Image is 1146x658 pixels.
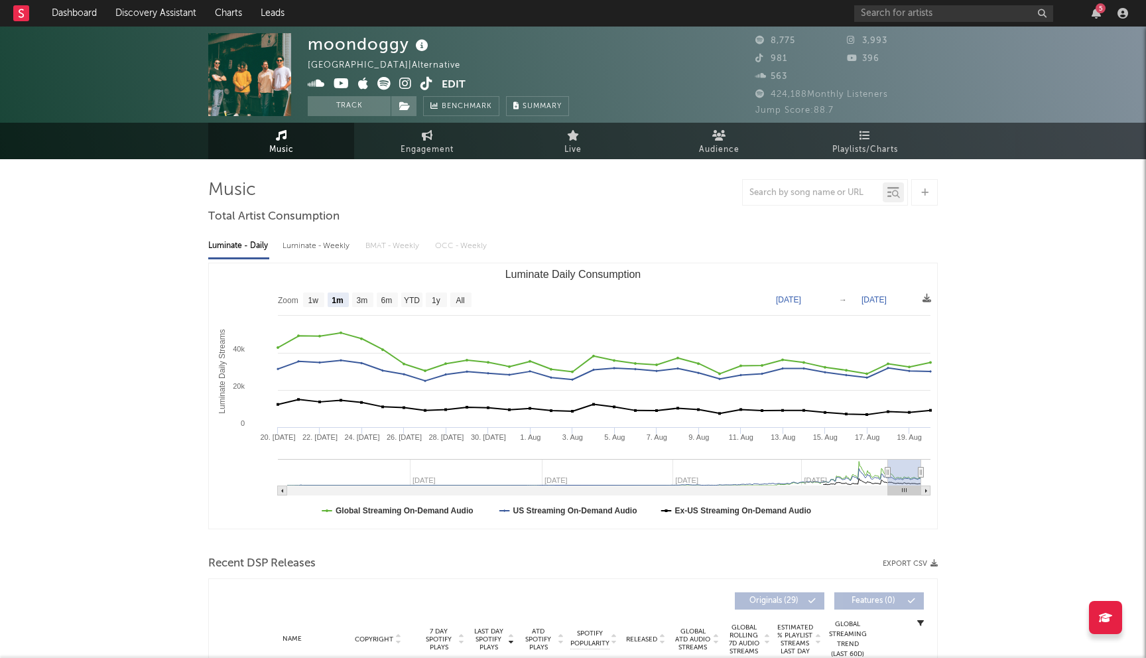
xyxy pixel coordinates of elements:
[233,382,245,390] text: 20k
[344,433,379,441] text: 24. [DATE]
[699,142,739,158] span: Audience
[792,123,938,159] a: Playlists/Charts
[421,627,456,651] span: 7 Day Spotify Plays
[218,329,227,413] text: Luminate Daily Streams
[646,123,792,159] a: Audience
[755,90,888,99] span: 424,188 Monthly Listeners
[506,96,569,116] button: Summary
[269,142,294,158] span: Music
[302,433,338,441] text: 22. [DATE]
[855,433,879,441] text: 17. Aug
[626,635,657,643] span: Released
[854,5,1053,22] input: Search for artists
[562,433,583,441] text: 3. Aug
[428,433,464,441] text: 28. [DATE]
[570,629,609,649] span: Spotify Popularity
[523,103,562,110] span: Summary
[355,635,393,643] span: Copyright
[505,269,641,280] text: Luminate Daily Consumption
[404,296,420,305] text: YTD
[776,295,801,304] text: [DATE]
[283,235,352,257] div: Luminate - Weekly
[771,433,795,441] text: 13. Aug
[1096,3,1106,13] div: 5
[755,36,795,45] span: 8,775
[729,433,753,441] text: 11. Aug
[813,433,838,441] text: 15. Aug
[209,263,937,529] svg: Luminate Daily Consumption
[401,142,454,158] span: Engagement
[897,433,922,441] text: 19. Aug
[883,560,938,568] button: Export CSV
[332,296,343,305] text: 1m
[471,627,506,651] span: Last Day Spotify Plays
[308,58,476,74] div: [GEOGRAPHIC_DATA] | Alternative
[832,142,898,158] span: Playlists/Charts
[755,54,787,63] span: 981
[777,624,813,655] span: Estimated % Playlist Streams Last Day
[308,296,319,305] text: 1w
[839,295,847,304] text: →
[861,295,887,304] text: [DATE]
[847,54,879,63] span: 396
[442,99,492,115] span: Benchmark
[843,597,904,605] span: Features ( 0 )
[423,96,499,116] a: Benchmark
[336,506,474,515] text: Global Streaming On-Demand Audio
[456,296,464,305] text: All
[755,72,787,81] span: 563
[233,345,245,353] text: 40k
[208,556,316,572] span: Recent DSP Releases
[208,235,269,257] div: Luminate - Daily
[471,433,506,441] text: 30. [DATE]
[354,123,500,159] a: Engagement
[564,142,582,158] span: Live
[387,433,422,441] text: 26. [DATE]
[674,627,711,651] span: Global ATD Audio Streams
[513,506,637,515] text: US Streaming On-Demand Audio
[520,433,541,441] text: 1. Aug
[735,592,824,610] button: Originals(29)
[743,188,883,198] input: Search by song name or URL
[381,296,393,305] text: 6m
[847,36,887,45] span: 3,993
[308,96,391,116] button: Track
[1092,8,1101,19] button: 5
[357,296,368,305] text: 3m
[675,506,812,515] text: Ex-US Streaming On-Demand Audio
[249,634,336,644] div: Name
[688,433,709,441] text: 9. Aug
[647,433,667,441] text: 7. Aug
[726,624,762,655] span: Global Rolling 7D Audio Streams
[442,77,466,94] button: Edit
[500,123,646,159] a: Live
[208,209,340,225] span: Total Artist Consumption
[834,592,924,610] button: Features(0)
[278,296,298,305] text: Zoom
[743,597,804,605] span: Originals ( 29 )
[241,419,245,427] text: 0
[755,106,834,115] span: Jump Score: 88.7
[208,123,354,159] a: Music
[604,433,625,441] text: 5. Aug
[432,296,440,305] text: 1y
[261,433,296,441] text: 20. [DATE]
[308,33,432,55] div: moondoggy
[521,627,556,651] span: ATD Spotify Plays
